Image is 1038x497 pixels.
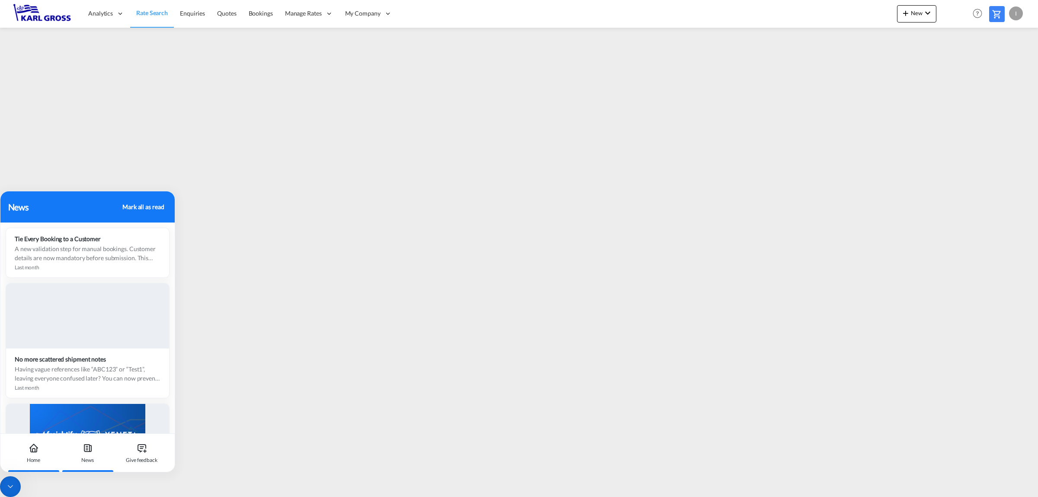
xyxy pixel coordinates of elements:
button: icon-plus 400-fgNewicon-chevron-down [897,5,936,23]
span: Analytics [88,9,113,18]
span: Manage Rates [285,9,322,18]
span: New [900,10,933,16]
md-icon: icon-chevron-down [923,8,933,18]
span: Bookings [249,10,273,17]
md-icon: icon-plus 400-fg [900,8,911,18]
span: Enquiries [180,10,205,17]
span: My Company [345,9,381,18]
span: Rate Search [136,9,168,16]
div: I [1009,6,1023,20]
img: 3269c73066d711f095e541db4db89301.png [13,4,71,23]
span: Help [970,6,985,21]
iframe: Chat [6,452,37,484]
div: Help [970,6,989,22]
span: Quotes [217,10,236,17]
